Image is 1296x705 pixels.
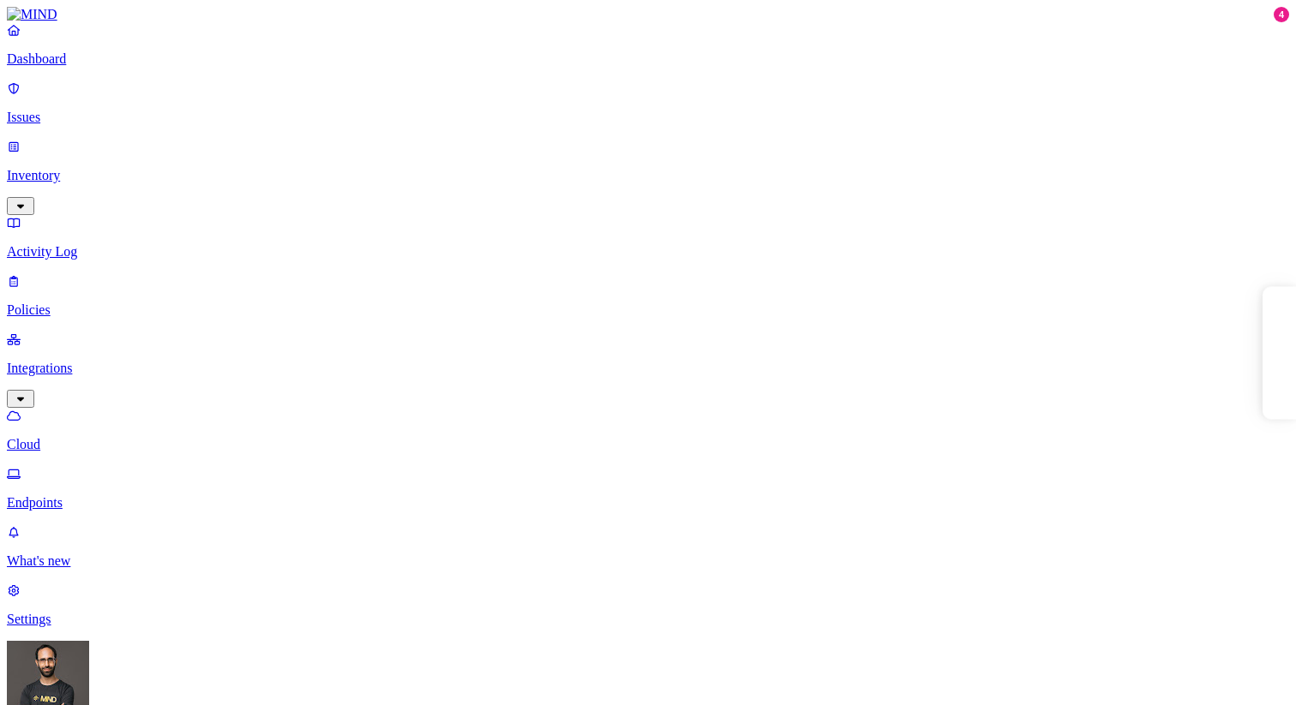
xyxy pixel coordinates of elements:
p: Policies [7,302,1289,318]
a: Policies [7,273,1289,318]
a: Integrations [7,332,1289,405]
img: MIND [7,7,57,22]
p: Activity Log [7,244,1289,260]
p: Endpoints [7,495,1289,511]
a: Endpoints [7,466,1289,511]
a: Cloud [7,408,1289,452]
a: Settings [7,583,1289,627]
p: Settings [7,612,1289,627]
a: Inventory [7,139,1289,212]
a: Activity Log [7,215,1289,260]
p: What's new [7,553,1289,569]
a: Dashboard [7,22,1289,67]
p: Integrations [7,361,1289,376]
div: 4 [1274,7,1289,22]
p: Cloud [7,437,1289,452]
a: MIND [7,7,1289,22]
a: Issues [7,81,1289,125]
p: Dashboard [7,51,1289,67]
a: What's new [7,524,1289,569]
p: Inventory [7,168,1289,183]
p: Issues [7,110,1289,125]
